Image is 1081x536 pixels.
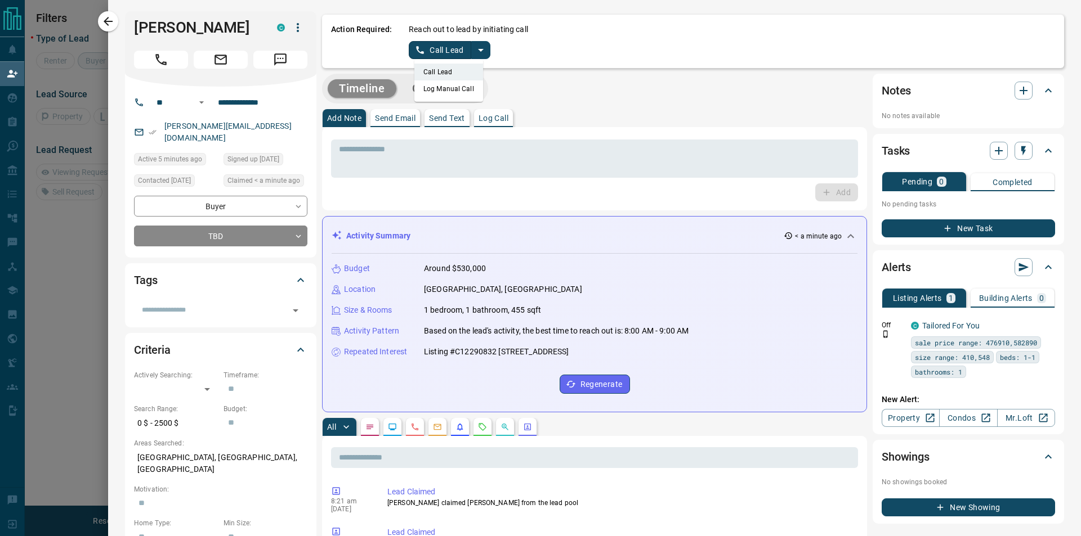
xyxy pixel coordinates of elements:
p: < a minute ago [795,231,842,241]
svg: Calls [410,422,419,431]
span: Claimed < a minute ago [227,175,300,186]
span: Signed up [DATE] [227,154,279,165]
p: Pending [902,178,932,186]
p: Lead Claimed [387,486,854,498]
p: Motivation: [134,484,307,494]
div: TBD [134,226,307,246]
div: Tags [134,267,307,294]
svg: Listing Alerts [455,422,464,431]
p: No showings booked [882,477,1055,487]
div: Alerts [882,254,1055,281]
a: Tailored For You [922,321,980,330]
h2: Criteria [134,341,171,359]
div: Fri Apr 03 2020 [134,174,218,190]
p: Completed [993,178,1033,186]
p: Budget: [224,404,307,414]
p: Around $530,000 [424,263,486,274]
p: Activity Pattern [344,325,399,337]
p: Repeated Interest [344,346,407,358]
svg: Emails [433,422,442,431]
span: Active 5 minutes ago [138,154,202,165]
li: Call Lead [414,64,483,80]
p: Min Size: [224,518,307,528]
span: Email [194,51,248,69]
p: Home Type: [134,518,218,528]
span: beds: 1-1 [1000,352,1035,363]
h2: Notes [882,82,911,100]
div: Activity Summary< a minute ago [332,226,857,246]
svg: Requests [478,422,487,431]
div: Showings [882,443,1055,470]
button: Timeline [328,79,396,98]
svg: Lead Browsing Activity [388,422,397,431]
p: Listing #C12290832 [STREET_ADDRESS] [424,346,569,358]
span: sale price range: 476910,582890 [915,337,1037,348]
h2: Alerts [882,258,911,276]
p: [PERSON_NAME] claimed [PERSON_NAME] from the lead pool [387,498,854,508]
div: Wed Aug 13 2025 [134,153,218,169]
svg: Notes [365,422,374,431]
svg: Opportunities [501,422,510,431]
button: Open [195,96,208,109]
p: 1 bedroom, 1 bathroom, 455 sqft [424,304,541,316]
p: 0 [1039,294,1044,302]
h1: [PERSON_NAME] [134,19,260,37]
button: Regenerate [560,375,630,394]
span: Call [134,51,188,69]
h2: Showings [882,448,930,466]
div: split button [409,41,490,59]
p: Building Alerts [979,294,1033,302]
div: Wed Aug 13 2025 [224,174,307,190]
p: [GEOGRAPHIC_DATA], [GEOGRAPHIC_DATA], [GEOGRAPHIC_DATA] [134,448,307,479]
p: [GEOGRAPHIC_DATA], [GEOGRAPHIC_DATA] [424,283,582,295]
span: Contacted [DATE] [138,175,191,186]
p: Activity Summary [346,230,410,242]
p: Log Call [479,114,508,122]
button: New Task [882,219,1055,237]
button: Campaigns [401,79,483,98]
li: Log Manual Call [414,80,483,97]
p: 0 $ - 2500 $ [134,414,218,433]
a: Mr.Loft [997,409,1055,427]
p: Areas Searched: [134,438,307,448]
p: New Alert: [882,394,1055,406]
p: 0 [939,178,944,186]
span: Message [253,51,307,69]
a: [PERSON_NAME][EMAIL_ADDRESS][DOMAIN_NAME] [164,121,292,142]
p: All [327,423,336,431]
p: Location [344,283,376,295]
button: Open [288,303,303,318]
p: Based on the lead's activity, the best time to reach out is: 8:00 AM - 9:00 AM [424,325,689,337]
p: Send Email [375,114,416,122]
p: Budget [344,263,370,274]
p: Off [882,320,904,330]
div: Tasks [882,137,1055,164]
a: Property [882,409,940,427]
div: Wed Apr 01 2020 [224,153,307,169]
svg: Push Notification Only [882,330,890,338]
p: Search Range: [134,404,218,414]
p: Reach out to lead by initiating call [409,24,528,35]
p: 1 [949,294,953,302]
div: Notes [882,77,1055,104]
svg: Agent Actions [523,422,532,431]
p: Listing Alerts [893,294,942,302]
p: Send Text [429,114,465,122]
p: Action Required: [331,24,392,59]
p: No pending tasks [882,196,1055,213]
p: No notes available [882,111,1055,121]
span: bathrooms: 1 [915,366,962,377]
span: size range: 410,548 [915,352,990,363]
div: Buyer [134,196,307,217]
a: Condos [939,409,997,427]
button: New Showing [882,498,1055,516]
p: Timeframe: [224,370,307,380]
h2: Tags [134,271,157,289]
p: Add Note [327,114,361,122]
p: Actively Searching: [134,370,218,380]
p: Size & Rooms [344,304,392,316]
div: condos.ca [911,322,919,330]
p: 8:21 am [331,497,370,505]
svg: Email Verified [149,128,157,136]
div: condos.ca [277,24,285,31]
